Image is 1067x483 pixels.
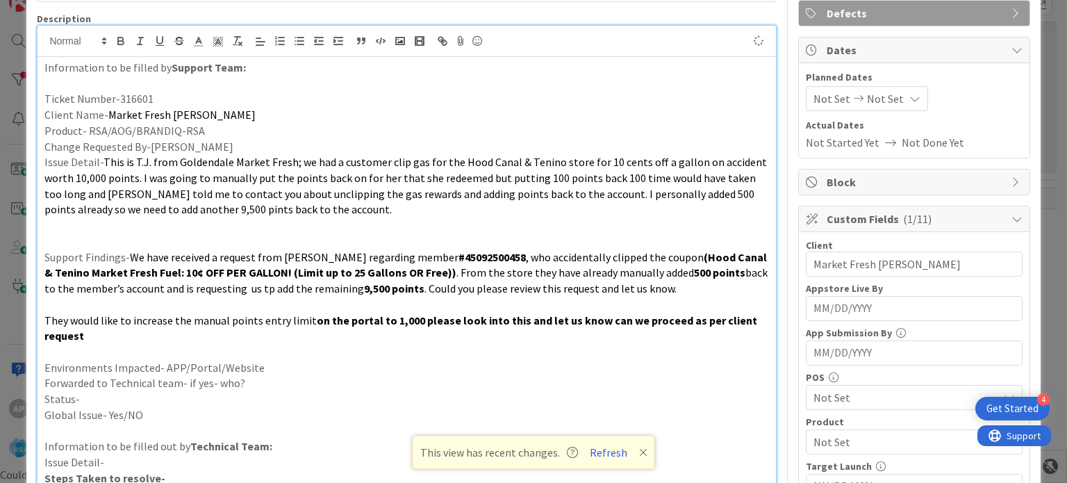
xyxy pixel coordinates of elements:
[44,155,769,216] span: This is T.J. from Goldendale Market Fresh; we had a customer clip gas for the Hood Canal & Tenino...
[827,211,1004,227] span: Custom Fields
[44,360,768,376] p: Environments Impacted- APP/Portal/Website
[806,461,1023,471] div: Target Launch
[806,373,1023,382] div: POS
[827,42,1004,58] span: Dates
[986,402,1039,416] div: Get Started
[813,90,850,107] span: Not Set
[172,60,246,74] strong: Support Team:
[526,250,704,264] span: , who accidentally clipped the coupon
[44,123,768,139] p: Product- RSA/AOG/BRANDIQ-RSA
[456,265,694,279] span: . From the store they have already manually added
[44,455,768,470] p: Issue Detail-
[813,389,998,406] span: Not Set
[806,239,833,252] label: Client
[37,13,91,25] span: Description
[364,281,424,295] strong: 9,500 points
[458,250,526,264] strong: #45092500458
[827,174,1004,190] span: Block
[29,2,63,19] span: Support
[902,134,964,151] span: Not Done Yet
[130,250,458,264] span: We have received a request from [PERSON_NAME] regarding member
[813,341,1015,365] input: MM/DD/YYYY
[44,407,768,423] p: Global Issue- Yes/NO
[1037,393,1050,406] div: 4
[806,284,1023,293] div: Appstore Live By
[190,439,272,453] strong: Technical Team:
[975,397,1050,420] div: Open Get Started checklist, remaining modules: 4
[44,375,768,391] p: Forwarded to Technical team- if yes- who?
[44,139,768,155] p: Change Requested By-[PERSON_NAME]
[44,60,768,76] p: Information to be filled by
[867,90,904,107] span: Not Set
[903,212,932,226] span: ( 1/11 )
[44,91,768,107] p: Ticket Number-316601
[44,107,768,123] p: Client Name-
[813,297,1015,320] input: MM/DD/YYYY
[694,265,745,279] strong: 500 points
[44,313,317,327] span: They would like to increase the manual points entry limit
[806,328,1023,338] div: App Submission By
[420,444,578,461] span: This view has recent changes.
[44,249,768,297] p: Support Findings-
[813,434,998,450] span: Not Set
[44,439,768,455] p: Information to be filled out by
[806,118,1023,133] span: Actual Dates
[424,281,677,295] span: . Could you please review this request and let us know.
[806,70,1023,85] span: Planned Dates
[44,154,768,218] p: Issue Detail-
[585,443,632,461] button: Refresh
[806,417,1023,427] div: Product
[44,313,759,343] strong: on the portal to 1,000 please look into this and let us know can we proceed as per client request
[44,391,768,407] p: Status-
[108,108,256,122] span: Market Fresh [PERSON_NAME]
[806,134,879,151] span: Not Started Yet
[827,5,1004,22] span: Defects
